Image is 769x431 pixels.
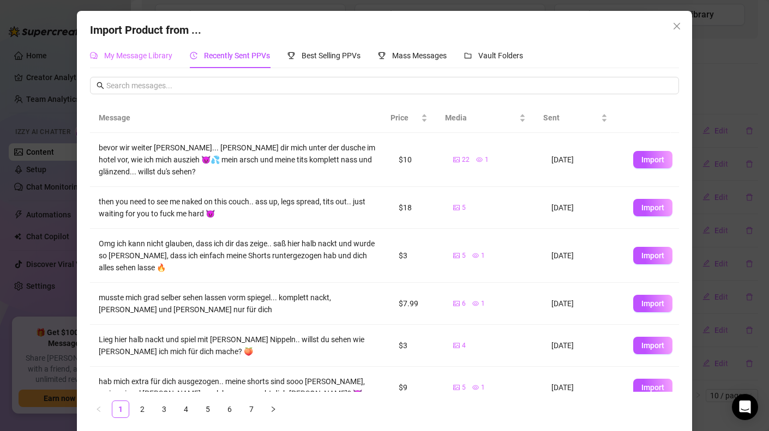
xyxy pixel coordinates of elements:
[481,383,485,393] span: 1
[534,103,616,133] th: Sent
[641,341,664,350] span: Import
[99,375,381,399] div: hab mich extra für dich ausgezogen.. meine shorts sind sooo [PERSON_NAME], meine nippel [PERSON_N...
[462,383,466,393] span: 5
[633,199,672,216] button: Import
[156,401,172,417] a: 3
[90,23,201,37] span: Import Product from ...
[453,252,460,259] span: picture
[641,299,664,308] span: Import
[472,300,479,307] span: eye
[97,82,104,89] span: search
[453,300,460,307] span: picture
[672,22,681,31] span: close
[668,22,686,31] span: Close
[453,204,460,211] span: picture
[390,367,444,409] td: $9
[270,406,277,412] span: right
[668,17,686,35] button: Close
[641,251,664,260] span: Import
[476,156,483,163] span: eye
[732,394,758,420] div: Open Intercom Messenger
[462,155,470,165] span: 22
[390,283,444,325] td: $7.99
[633,379,672,396] button: Import
[464,52,472,59] span: folder
[390,325,444,367] td: $3
[99,142,381,178] div: bevor wir weiter [PERSON_NAME]... [PERSON_NAME] dir mich unter der dusche im hotel vor, wie ich m...
[462,341,466,351] span: 4
[453,342,460,349] span: picture
[453,156,460,163] span: picture
[478,51,523,60] span: Vault Folders
[481,299,485,309] span: 1
[287,52,295,59] span: trophy
[378,52,386,59] span: trophy
[155,400,173,418] li: 3
[90,400,107,418] li: Previous Page
[445,112,517,124] span: Media
[390,112,419,124] span: Price
[99,333,381,357] div: Lieg hier halb nackt und spiel mit [PERSON_NAME] Nippeln.. willst du sehen wie [PERSON_NAME] ich ...
[543,112,599,124] span: Sent
[99,238,381,274] div: Omg ich kann nicht glauben, dass ich dir das zeige.. saß hier halb nackt und wurde so [PERSON_NAM...
[90,400,107,418] button: left
[543,367,624,409] td: [DATE]
[472,252,479,259] span: eye
[436,103,534,133] th: Media
[204,51,270,60] span: Recently Sent PPVs
[462,203,466,213] span: 5
[190,52,197,59] span: history
[633,337,672,354] button: Import
[633,295,672,312] button: Import
[641,203,664,212] span: Import
[265,400,282,418] button: right
[543,325,624,367] td: [DATE]
[390,187,444,229] td: $18
[302,51,361,60] span: Best Selling PPVs
[243,401,260,417] a: 7
[390,229,444,283] td: $3
[481,251,485,261] span: 1
[392,51,447,60] span: Mass Messages
[90,52,98,59] span: comment
[95,406,102,412] span: left
[543,133,624,187] td: [DATE]
[633,151,672,168] button: Import
[265,400,282,418] li: Next Page
[390,133,444,187] td: $10
[485,155,489,165] span: 1
[462,251,466,261] span: 5
[543,187,624,229] td: [DATE]
[177,400,195,418] li: 4
[104,51,172,60] span: My Message Library
[99,292,381,315] div: musste mich grad selber sehen lassen vorm spiegel... komplett nackt, [PERSON_NAME] und [PERSON_NA...
[199,400,217,418] li: 5
[641,155,664,164] span: Import
[633,247,672,264] button: Import
[641,383,664,392] span: Import
[90,103,382,133] th: Message
[112,401,129,417] a: 1
[472,384,479,391] span: eye
[106,80,672,92] input: Search messages...
[200,401,216,417] a: 5
[543,229,624,283] td: [DATE]
[99,196,381,220] div: then you need to see me naked on this couch.. ass up, legs spread, tits out.. just waiting for yo...
[462,299,466,309] span: 6
[382,103,436,133] th: Price
[134,401,151,417] a: 2
[221,401,238,417] a: 6
[453,384,460,391] span: picture
[178,401,194,417] a: 4
[543,283,624,325] td: [DATE]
